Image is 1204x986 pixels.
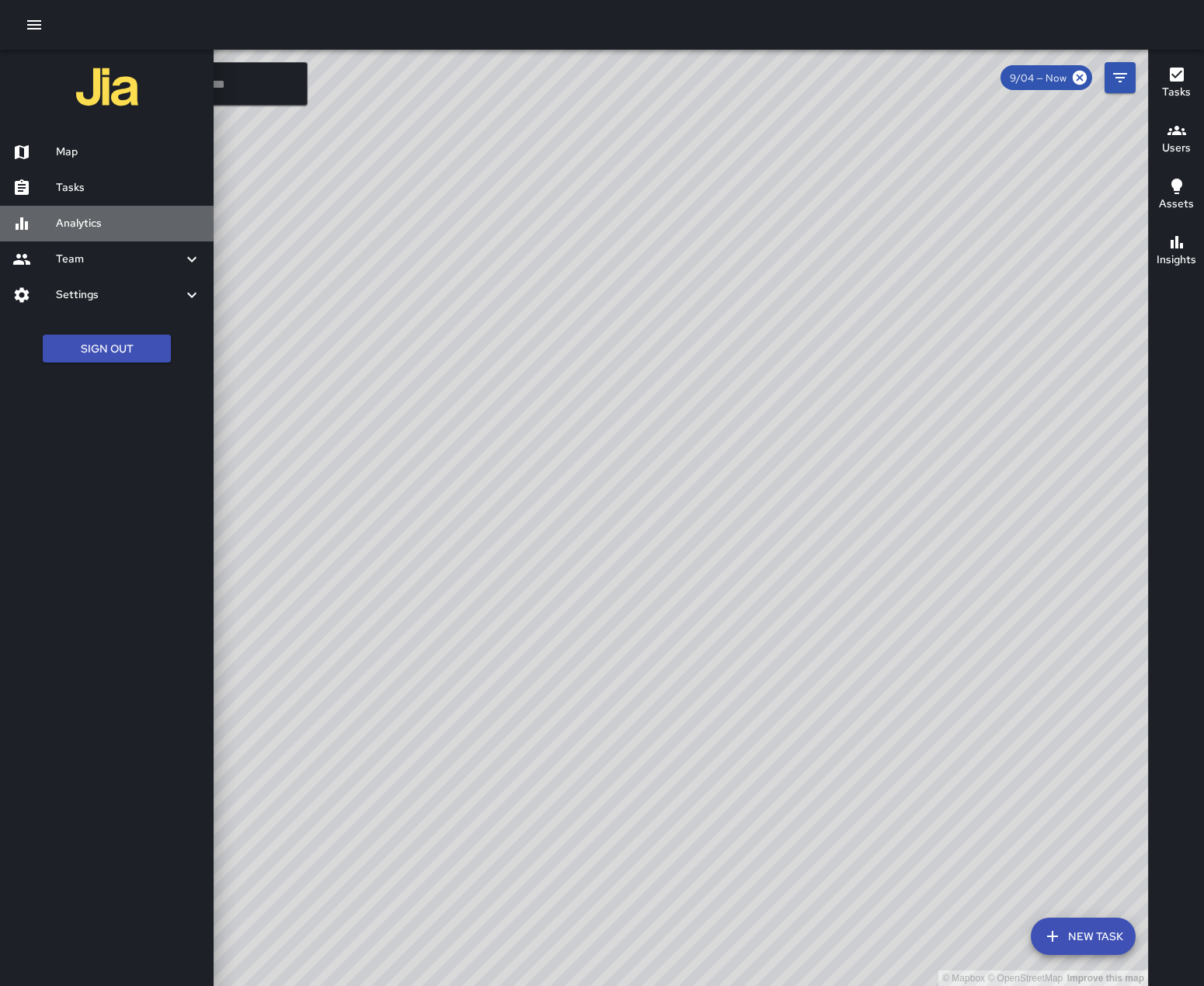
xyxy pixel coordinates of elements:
h6: Settings [56,286,183,304]
h6: Tasks [1162,84,1191,101]
h6: Tasks [56,179,201,196]
button: Sign Out [43,335,171,363]
h6: Users [1162,140,1191,157]
img: jia-logo [76,56,138,118]
button: New Task [1031,918,1136,955]
h6: Team [56,251,183,268]
h6: Map [56,144,201,161]
h6: Analytics [56,215,201,232]
h6: Assets [1159,196,1194,213]
h6: Insights [1157,252,1196,269]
